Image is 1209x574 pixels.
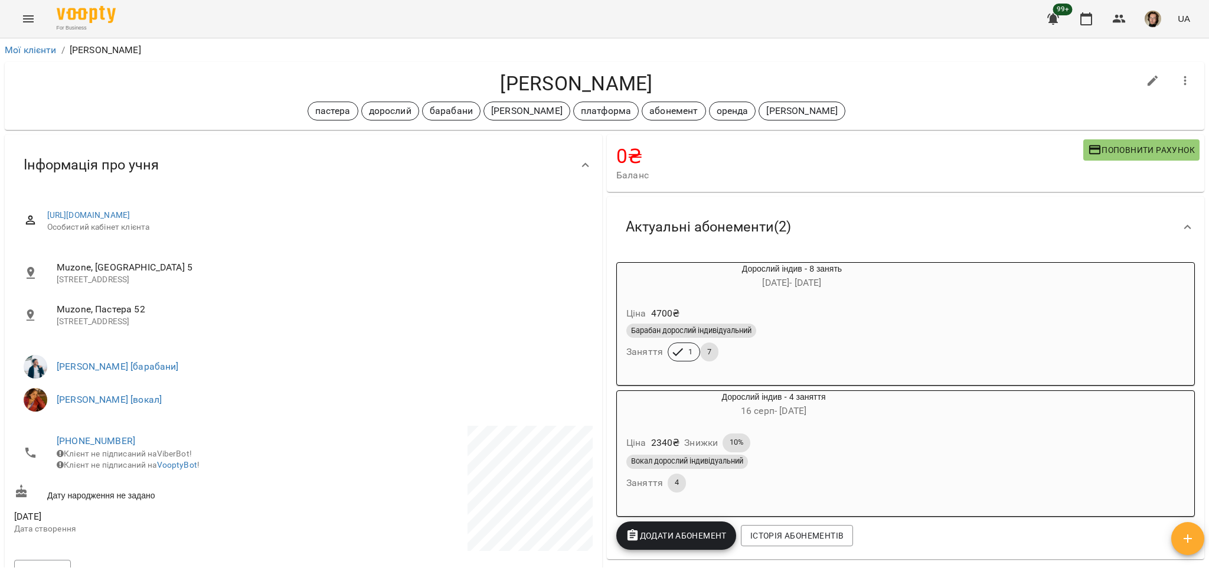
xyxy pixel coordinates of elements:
p: оренда [717,104,749,118]
span: Особистий кабінет клієнта [47,221,583,233]
div: абонемент [642,102,705,120]
li: / [61,43,65,57]
h4: [PERSON_NAME] [14,71,1139,96]
div: Дату народження не задано [12,482,303,504]
span: Барабан дорослий індивідуальний [626,325,756,336]
p: [PERSON_NAME] [766,104,838,118]
div: оренда [709,102,756,120]
span: Історія абонементів [750,529,844,543]
span: Вокал дорослий індивідуальний [626,456,748,467]
div: платформа [573,102,639,120]
p: 4700 ₴ [651,306,680,321]
h6: Ціна [626,305,646,322]
div: Актуальні абонементи(2) [607,197,1204,257]
span: Поповнити рахунок [1088,143,1195,157]
span: Баланс [616,168,1083,182]
button: Історія абонементів [741,525,853,546]
span: Muzone, [GEOGRAPHIC_DATA] 5 [57,260,583,275]
h6: Ціна [626,435,646,451]
span: 16 серп - [DATE] [741,405,806,416]
p: [STREET_ADDRESS] [57,316,583,328]
div: [PERSON_NAME] [759,102,845,120]
h4: 0 ₴ [616,144,1083,168]
img: Маргарита [вокал] [24,388,47,412]
span: Muzone, Пастера 52 [57,302,583,317]
nav: breadcrumb [5,43,1204,57]
img: Voopty Logo [57,6,116,23]
h6: Заняття [626,344,663,360]
span: [DATE] - [DATE] [762,277,821,288]
span: Додати Абонемент [626,529,727,543]
a: Мої клієнти [5,44,57,56]
p: барабани [430,104,473,118]
span: 10% [723,437,750,448]
span: 1 [681,347,700,357]
button: Дорослий індив - 4 заняття16 серп- [DATE]Ціна2340₴Знижки10%Вокал дорослий індивідуальнийЗаняття4 [617,391,930,507]
span: Клієнт не підписаний на ! [57,460,200,469]
div: Дорослий індив - 4 заняття [617,391,930,419]
a: VooptyBot [157,460,197,469]
p: пастера [315,104,351,118]
p: абонемент [649,104,698,118]
p: [STREET_ADDRESS] [57,274,583,286]
span: 7 [700,347,718,357]
button: Додати Абонемент [616,521,736,550]
span: Актуальні абонементи ( 2 ) [626,218,791,236]
a: [PERSON_NAME] [барабани] [57,361,179,372]
span: [DATE] [14,510,301,524]
p: дорослий [369,104,411,118]
button: UA [1173,8,1195,30]
p: 2340 ₴ [651,436,680,450]
span: UA [1178,12,1190,25]
div: [PERSON_NAME] [483,102,570,120]
span: Інформація про учня [24,156,159,174]
p: платформа [581,104,631,118]
img: Євген [барабани] [24,355,47,379]
span: 4 [668,477,686,488]
div: Інформація про учня [5,135,602,195]
span: 99+ [1053,4,1073,15]
div: дорослий [361,102,419,120]
h6: Заняття [626,475,663,491]
span: Клієнт не підписаний на ViberBot! [57,449,192,458]
p: [PERSON_NAME] [491,104,563,118]
button: Menu [14,5,43,33]
p: Дата створення [14,523,301,535]
div: Дорослий індив - 8 занять [617,263,967,291]
button: Поповнити рахунок [1083,139,1200,161]
a: [PHONE_NUMBER] [57,435,135,446]
a: [URL][DOMAIN_NAME] [47,210,130,220]
img: ca42d86af298de2cee48a02f10d5ecd3.jfif [1145,11,1161,27]
div: барабани [422,102,481,120]
span: For Business [57,24,116,32]
h6: Знижки [684,435,718,451]
div: пастера [308,102,358,120]
button: Дорослий індив - 8 занять[DATE]- [DATE]Ціна4700₴Барабан дорослий індивідуальнийЗаняття17 [617,263,967,376]
p: [PERSON_NAME] [70,43,141,57]
a: [PERSON_NAME] [вокал] [57,394,162,405]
